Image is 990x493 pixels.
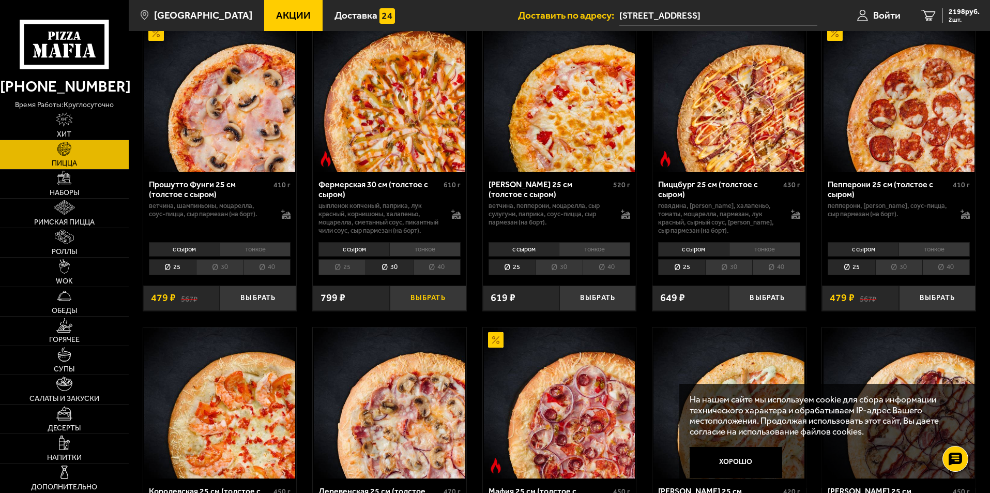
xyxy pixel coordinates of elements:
p: На нашем сайте мы используем cookie для сбора информации технического характера и обрабатываем IP... [690,394,960,437]
span: Горячее [49,336,80,343]
img: Мафия 25 см (толстое с сыром) [484,327,635,479]
a: АкционныйПепперони 25 см (толстое с сыром) [822,20,976,171]
span: Обеды [52,307,77,315]
li: с сыром [318,242,389,257]
div: Пепперони 25 см (толстое с сыром) [828,180,950,199]
a: АкционныйОстрое блюдоМафия 25 см (толстое с сыром) [483,327,636,479]
span: Пицца [52,160,77,167]
span: Роллы [52,248,77,256]
a: Острое блюдоФермерская 30 см (толстое с сыром) [313,20,466,171]
span: 520 г [613,181,630,189]
a: АкционныйПрошутто Фунги 25 см (толстое с сыром) [143,20,297,171]
img: Акционный [488,332,504,348]
span: 610 г [444,181,461,189]
img: Пепперони 25 см (толстое с сыром) [824,20,974,171]
img: Акционный [148,25,164,41]
span: 479 ₽ [830,293,855,303]
span: Доставить по адресу: [518,10,619,20]
span: 410 г [953,181,970,189]
a: Чикен Ранч 25 см (толстое с сыром) [652,327,806,479]
li: с сыром [658,242,729,257]
img: Прошутто Фунги 25 см (толстое с сыром) [144,20,295,171]
a: Деревенская 25 см (толстое с сыром) [313,327,466,479]
img: Королевская 25 см (толстое с сыром) [144,327,295,479]
button: Выбрать [390,286,466,311]
div: Прошутто Фунги 25 см (толстое с сыром) [149,180,271,199]
li: 30 [536,259,583,275]
li: 40 [583,259,630,275]
span: Салаты и закуски [29,395,99,402]
li: 30 [875,259,922,275]
p: ветчина, пепперони, моцарелла, сыр сулугуни, паприка, соус-пицца, сыр пармезан (на борт). [489,202,611,227]
li: 25 [828,259,875,275]
span: Акции [276,10,311,20]
li: 25 [658,259,705,275]
span: Наборы [50,189,79,197]
li: 25 [318,259,365,275]
li: с сыром [149,242,220,257]
a: Королевская 25 см (толстое с сыром) [143,327,297,479]
img: Острое блюдо [318,151,333,167]
button: Выбрать [559,286,636,311]
li: 30 [365,259,413,275]
li: тонкое [898,242,970,257]
span: 619 ₽ [491,293,515,303]
li: с сыром [489,242,559,257]
img: Чикен Барбекю 25 см (толстое с сыром) [824,327,974,479]
div: Пиццбург 25 см (толстое с сыром) [658,180,781,199]
span: Римская пицца [34,219,95,226]
img: 15daf4d41897b9f0e9f617042186c801.svg [379,8,395,24]
li: 40 [922,259,970,275]
img: Прошутто Формаджио 25 см (толстое с сыром) [484,20,635,171]
li: 40 [243,259,291,275]
span: 2198 руб. [949,8,980,16]
span: WOK [56,278,73,285]
span: Хит [57,131,71,138]
img: Острое блюдо [658,151,673,167]
li: тонкое [729,242,800,257]
span: 479 ₽ [151,293,176,303]
span: Войти [873,10,901,20]
img: Чикен Ранч 25 см (толстое с сыром) [653,327,804,479]
button: Выбрать [220,286,296,311]
p: ветчина, шампиньоны, моцарелла, соус-пицца, сыр пармезан (на борт). [149,202,271,218]
a: Чикен Барбекю 25 см (толстое с сыром) [822,327,976,479]
s: 567 ₽ [860,293,876,303]
span: Доставка [334,10,377,20]
span: 410 г [273,181,291,189]
li: 30 [705,259,752,275]
span: Десерты [48,425,81,432]
button: Выбрать [899,286,976,311]
span: 799 ₽ [321,293,345,303]
s: 567 ₽ [181,293,197,303]
img: Острое блюдо [488,458,504,473]
li: с сыром [828,242,898,257]
a: Острое блюдоПиццбург 25 см (толстое с сыром) [652,20,806,171]
span: [GEOGRAPHIC_DATA] [154,10,252,20]
button: Хорошо [690,447,783,478]
span: 2 шт. [949,17,980,23]
div: [PERSON_NAME] 25 см (толстое с сыром) [489,180,611,199]
span: Дополнительно [31,484,97,491]
img: Пиццбург 25 см (толстое с сыром) [653,20,804,171]
li: 30 [196,259,243,275]
div: Фермерская 30 см (толстое с сыром) [318,180,441,199]
li: тонкое [220,242,291,257]
a: Прошутто Формаджио 25 см (толстое с сыром) [483,20,636,171]
li: тонкое [559,242,630,257]
span: 430 г [783,181,800,189]
p: говядина, [PERSON_NAME], халапеньо, томаты, моцарелла, пармезан, лук красный, сырный соус, [PERSO... [658,202,781,235]
li: 25 [489,259,536,275]
input: Ваш адрес доставки [619,6,817,25]
span: 649 ₽ [660,293,685,303]
span: Супы [54,366,74,373]
li: тонкое [389,242,461,257]
li: 40 [752,259,800,275]
li: 25 [149,259,196,275]
span: Напитки [47,454,82,461]
img: Акционный [827,25,843,41]
img: Фермерская 30 см (толстое с сыром) [314,20,465,171]
img: Деревенская 25 см (толстое с сыром) [314,327,465,479]
li: 40 [413,259,461,275]
p: пепперони, [PERSON_NAME], соус-пицца, сыр пармезан (на борт). [828,202,950,218]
